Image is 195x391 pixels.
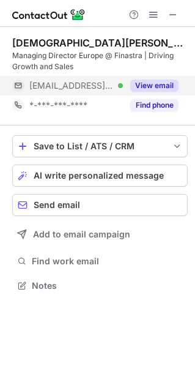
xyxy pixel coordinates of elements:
button: Reveal Button [130,80,178,92]
span: Add to email campaign [33,229,130,239]
div: Managing Director Europe @ Finastra | Driving Growth and Sales [12,50,188,72]
span: [EMAIL_ADDRESS][PERSON_NAME][DOMAIN_NAME] [29,80,114,91]
button: Send email [12,194,188,216]
button: save-profile-one-click [12,135,188,157]
span: Send email [34,200,80,210]
div: [DEMOGRAPHIC_DATA][PERSON_NAME] [12,37,188,49]
button: Find work email [12,253,188,270]
img: ContactOut v5.3.10 [12,7,86,22]
span: Find work email [32,256,183,267]
div: Save to List / ATS / CRM [34,141,166,151]
button: Notes [12,277,188,294]
button: AI write personalized message [12,165,188,187]
span: Notes [32,280,183,291]
button: Reveal Button [130,99,178,111]
span: AI write personalized message [34,171,164,181]
button: Add to email campaign [12,223,188,245]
